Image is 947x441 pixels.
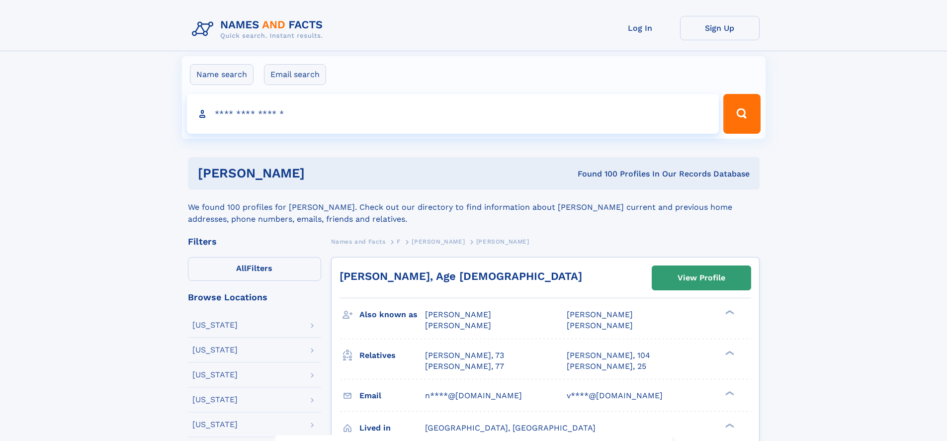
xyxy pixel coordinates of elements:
[567,361,646,372] a: [PERSON_NAME], 25
[425,361,504,372] a: [PERSON_NAME], 77
[723,309,735,316] div: ❯
[567,321,633,330] span: [PERSON_NAME]
[264,64,326,85] label: Email search
[723,94,760,134] button: Search Button
[331,235,386,248] a: Names and Facts
[652,266,751,290] a: View Profile
[425,423,596,433] span: [GEOGRAPHIC_DATA], [GEOGRAPHIC_DATA]
[188,293,321,302] div: Browse Locations
[723,350,735,356] div: ❯
[476,238,529,245] span: [PERSON_NAME]
[723,422,735,429] div: ❯
[192,346,238,354] div: [US_STATE]
[425,321,491,330] span: [PERSON_NAME]
[412,238,465,245] span: [PERSON_NAME]
[198,167,441,179] h1: [PERSON_NAME]
[723,390,735,396] div: ❯
[188,257,321,281] label: Filters
[425,310,491,319] span: [PERSON_NAME]
[192,421,238,429] div: [US_STATE]
[567,350,650,361] a: [PERSON_NAME], 104
[190,64,254,85] label: Name search
[397,238,401,245] span: F
[359,347,425,364] h3: Relatives
[340,270,582,282] a: [PERSON_NAME], Age [DEMOGRAPHIC_DATA]
[188,16,331,43] img: Logo Names and Facts
[441,169,750,179] div: Found 100 Profiles In Our Records Database
[567,310,633,319] span: [PERSON_NAME]
[678,266,725,289] div: View Profile
[188,189,760,225] div: We found 100 profiles for [PERSON_NAME]. Check out our directory to find information about [PERSO...
[192,371,238,379] div: [US_STATE]
[359,387,425,404] h3: Email
[236,264,247,273] span: All
[397,235,401,248] a: F
[192,321,238,329] div: [US_STATE]
[359,420,425,437] h3: Lived in
[680,16,760,40] a: Sign Up
[187,94,719,134] input: search input
[425,350,504,361] a: [PERSON_NAME], 73
[359,306,425,323] h3: Also known as
[601,16,680,40] a: Log In
[188,237,321,246] div: Filters
[192,396,238,404] div: [US_STATE]
[412,235,465,248] a: [PERSON_NAME]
